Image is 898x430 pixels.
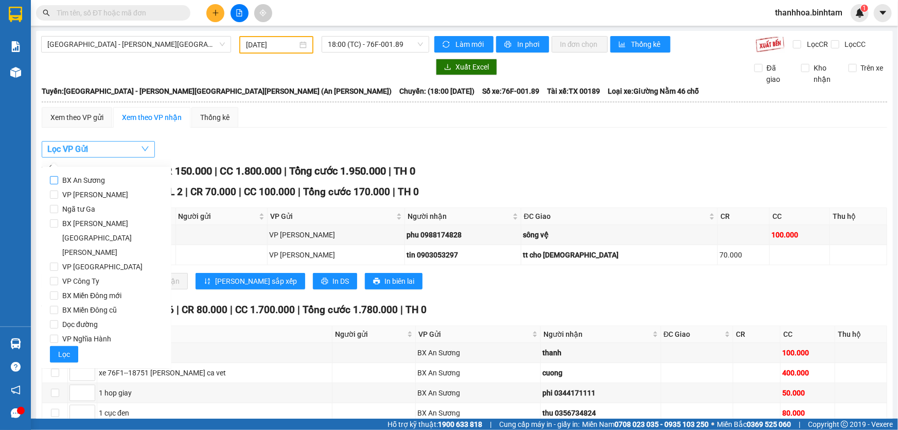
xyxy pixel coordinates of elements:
span: | [393,186,395,198]
span: | [239,186,241,198]
button: sort-ascending[PERSON_NAME] sắp xếp [196,273,305,289]
span: VP Gửi [270,211,394,222]
div: 100.000 [771,229,828,240]
th: CC [770,208,830,225]
span: Làm mới [455,39,485,50]
td: BX An Sương [416,383,541,403]
button: aim [254,4,272,22]
span: aim [259,9,267,16]
span: CR 150.000 [159,165,212,177]
div: thu 0356734824 [542,407,659,419]
span: Dọc đường [58,317,102,332]
span: SL 16 [149,304,174,316]
span: Số xe: 76F-001.89 [482,85,539,97]
span: BX Miền Đông cũ [58,303,121,317]
span: In phơi [517,39,541,50]
td: VP Tân Bình [268,225,405,245]
div: 100.000 [782,347,833,358]
div: 80.000 [782,407,833,419]
span: ĐC Giao [664,329,723,340]
span: SL 2 [163,186,183,198]
button: printerIn biên lai [365,273,422,289]
button: Lọc [50,346,78,363]
button: printerIn phơi [496,36,549,53]
button: bar-chartThống kê [610,36,671,53]
span: message [11,408,21,418]
span: VP Nghĩa Hành [58,332,115,346]
span: | [389,165,391,177]
span: download [444,63,451,72]
div: sông vệ [523,229,716,240]
span: | [490,419,491,430]
div: 400.000 [782,367,833,379]
img: 9k= [755,36,785,53]
span: copyright [841,421,848,428]
div: BX An Sương [417,367,539,379]
th: CR [733,326,781,343]
div: phi 0344171111 [542,387,659,399]
span: Ngã tư Ga [58,202,99,216]
span: | [400,304,403,316]
span: down [141,145,149,153]
td: BX An Sương [416,363,541,383]
span: CR 80.000 [182,304,227,316]
strong: 1900 633 818 [438,420,482,428]
span: | [298,186,301,198]
span: Người gửi [179,211,257,222]
strong: 0708 023 035 - 0935 103 250 [614,420,709,428]
span: ⚪️ [711,422,714,426]
div: Xem theo VP gửi [50,112,103,123]
div: BX An Sương [417,407,539,419]
div: 1 cục đen [99,407,330,419]
img: warehouse-icon [10,67,21,78]
span: sort-ascending [204,278,211,286]
span: | [215,165,217,177]
span: Sài Gòn - Quảng Ngãi (An Sương) [47,37,225,52]
span: | [230,304,233,316]
span: | [799,419,800,430]
span: In biên lai [384,276,414,287]
th: Thu hộ [830,208,887,225]
span: caret-down [878,8,888,18]
td: BX An Sương [416,403,541,423]
span: BX [PERSON_NAME][GEOGRAPHIC_DATA][PERSON_NAME] [58,216,163,260]
span: thanhhoa.binhtam [767,6,851,19]
div: BX An Sương [417,387,539,399]
span: VP [GEOGRAPHIC_DATA] [58,260,147,274]
img: warehouse-icon [10,338,21,349]
span: Thống kê [631,39,662,50]
span: 1 [862,5,866,12]
span: | [297,304,300,316]
button: In đơn chọn [552,36,608,53]
span: Chuyến: (18:00 [DATE]) [399,85,474,97]
button: printerIn DS [313,273,357,289]
span: Người nhận [408,211,510,222]
span: TH 0 [394,165,415,177]
span: Trên xe [857,62,888,74]
span: Tài xế: TX 00189 [547,85,600,97]
div: thanh [542,347,659,358]
span: VP [PERSON_NAME] [58,187,132,202]
div: cuong [542,367,659,379]
span: Kho nhận [809,62,840,85]
td: VP Tân Bình [268,245,405,265]
span: search [43,9,50,16]
span: | [284,165,287,177]
span: notification [11,385,21,395]
th: CR [718,208,770,225]
span: Lọc [58,349,70,360]
span: Lọc CC [841,39,868,50]
button: plus [206,4,224,22]
th: CC [781,326,835,343]
button: syncLàm mới [434,36,494,53]
span: In DS [332,276,349,287]
span: TH 0 [398,186,419,198]
span: | [185,186,188,198]
div: VP [PERSON_NAME] [269,249,403,261]
span: 18:00 (TC) - 76F-001.89 [328,37,423,52]
sup: 1 [861,5,868,12]
button: downloadXuất Excel [436,59,497,75]
span: [PERSON_NAME] sắp xếp [215,276,297,287]
span: printer [321,278,328,286]
img: logo-vxr [9,7,22,22]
